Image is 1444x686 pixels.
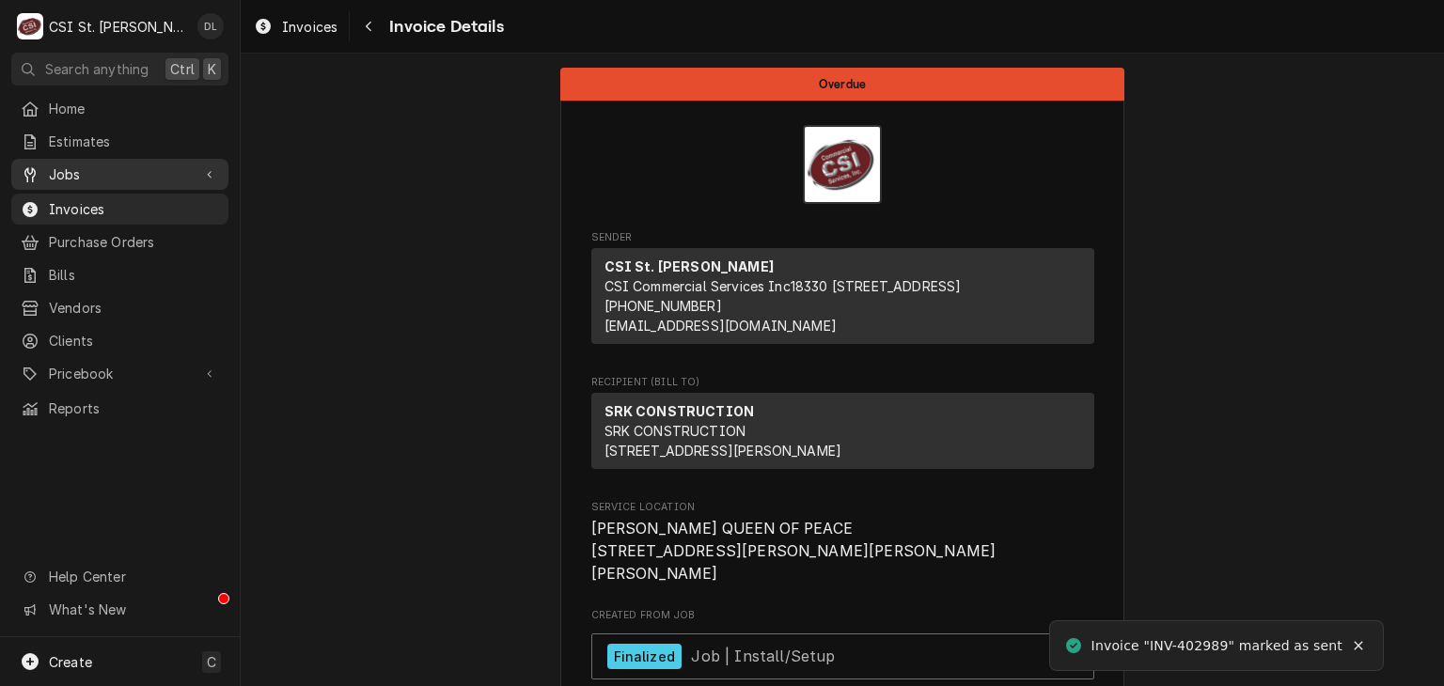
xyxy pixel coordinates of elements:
[11,53,228,86] button: Search anythingCtrlK
[11,194,228,225] a: Invoices
[819,78,866,90] span: Overdue
[591,500,1094,515] span: Service Location
[11,292,228,323] a: Vendors
[49,567,217,586] span: Help Center
[591,520,997,582] span: [PERSON_NAME] QUEEN OF PEACE [STREET_ADDRESS][PERSON_NAME][PERSON_NAME][PERSON_NAME]
[17,13,43,39] div: C
[604,278,962,294] span: CSI Commercial Services Inc18330 [STREET_ADDRESS]
[197,13,224,39] div: DL
[49,132,219,151] span: Estimates
[591,375,1094,477] div: Invoice Recipient
[591,230,1094,245] span: Sender
[591,393,1094,476] div: Recipient (Bill To)
[11,325,228,356] a: Clients
[246,11,345,42] a: Invoices
[45,59,149,79] span: Search anything
[604,318,837,334] a: [EMAIL_ADDRESS][DOMAIN_NAME]
[17,13,43,39] div: CSI St. Louis's Avatar
[591,248,1094,351] div: Sender
[591,608,1094,623] span: Created From Job
[11,93,228,124] a: Home
[49,298,219,318] span: Vendors
[11,594,228,625] a: Go to What's New
[560,68,1124,101] div: Status
[170,59,195,79] span: Ctrl
[11,561,228,592] a: Go to Help Center
[11,126,228,157] a: Estimates
[591,633,1094,679] a: View Job
[691,647,835,665] span: Job | Install/Setup
[49,331,219,351] span: Clients
[591,248,1094,344] div: Sender
[607,644,682,669] div: Finalized
[208,59,216,79] span: K
[207,652,216,672] span: C
[11,259,228,290] a: Bills
[353,11,384,41] button: Navigate back
[1091,636,1343,656] div: Invoice "INV-402989" marked as sent
[11,358,228,389] a: Go to Pricebook
[49,600,217,619] span: What's New
[11,159,228,190] a: Go to Jobs
[591,375,1094,390] span: Recipient (Bill To)
[604,403,755,419] strong: SRK CONSTRUCTION
[49,164,191,184] span: Jobs
[282,17,337,37] span: Invoices
[49,265,219,285] span: Bills
[197,13,224,39] div: David Lindsey's Avatar
[604,423,842,459] span: SRK CONSTRUCTION [STREET_ADDRESS][PERSON_NAME]
[49,654,92,670] span: Create
[604,298,722,314] a: [PHONE_NUMBER]
[803,125,882,204] img: Logo
[49,199,219,219] span: Invoices
[11,393,228,424] a: Reports
[49,99,219,118] span: Home
[384,14,503,39] span: Invoice Details
[11,226,228,257] a: Purchase Orders
[591,500,1094,585] div: Service Location
[49,17,187,37] div: CSI St. [PERSON_NAME]
[591,518,1094,585] span: Service Location
[591,393,1094,469] div: Recipient (Bill To)
[49,364,191,383] span: Pricebook
[591,230,1094,352] div: Invoice Sender
[49,232,219,252] span: Purchase Orders
[604,258,774,274] strong: CSI St. [PERSON_NAME]
[49,398,219,418] span: Reports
